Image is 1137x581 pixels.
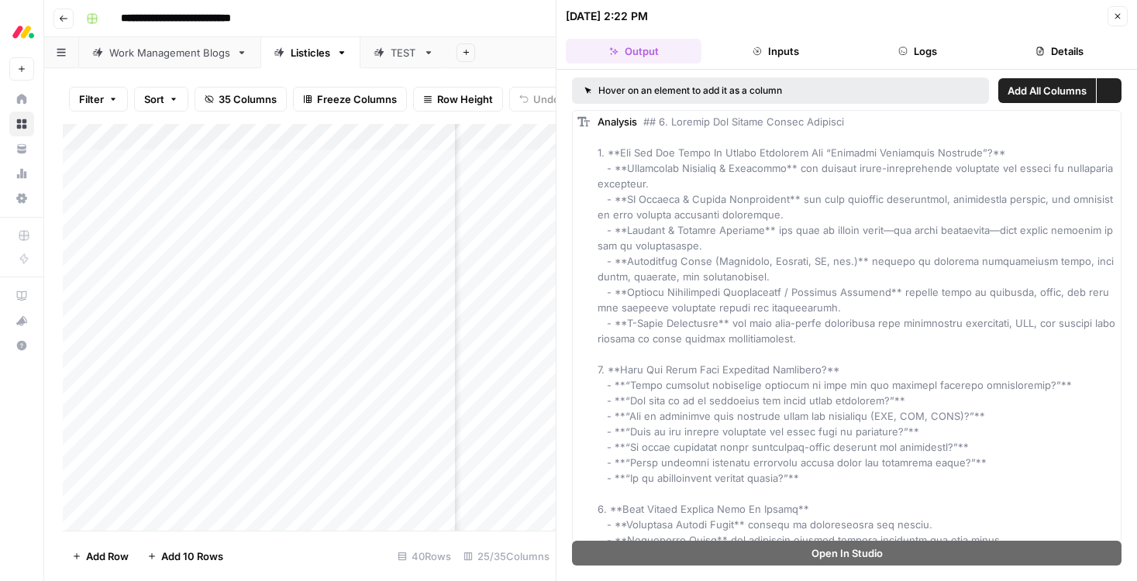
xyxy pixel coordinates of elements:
[9,284,34,308] a: AirOps Academy
[138,544,233,569] button: Add 10 Rows
[195,87,287,112] button: 35 Columns
[9,87,34,112] a: Home
[413,87,503,112] button: Row Height
[63,544,138,569] button: Add Row
[260,37,360,68] a: Listicles
[437,91,493,107] span: Row Height
[457,544,556,569] div: 25/35 Columns
[572,541,1121,566] button: Open In Studio
[9,136,34,161] a: Your Data
[811,545,883,561] span: Open In Studio
[850,39,986,64] button: Logs
[1008,83,1087,98] span: Add All Columns
[566,39,701,64] button: Output
[708,39,843,64] button: Inputs
[293,87,407,112] button: Freeze Columns
[79,37,260,68] a: Work Management Blogs
[360,37,447,68] a: TEST
[291,45,330,60] div: Listicles
[9,308,34,333] button: What's new?
[9,161,34,186] a: Usage
[134,87,188,112] button: Sort
[10,309,33,332] div: What's new?
[161,548,223,564] span: Add 10 Rows
[79,91,104,107] span: Filter
[992,39,1128,64] button: Details
[566,9,648,24] div: [DATE] 2:22 PM
[391,45,417,60] div: TEST
[509,87,570,112] button: Undo
[9,18,37,46] img: Monday.com Logo
[998,78,1096,103] button: Add All Columns
[533,91,560,107] span: Undo
[144,91,164,107] span: Sort
[598,115,637,128] span: Analysis
[9,186,34,211] a: Settings
[391,544,457,569] div: 40 Rows
[9,12,34,51] button: Workspace: Monday.com
[69,87,128,112] button: Filter
[317,91,397,107] span: Freeze Columns
[219,91,277,107] span: 35 Columns
[109,45,230,60] div: Work Management Blogs
[584,84,880,98] div: Hover on an element to add it as a column
[86,548,129,564] span: Add Row
[9,112,34,136] a: Browse
[9,333,34,358] button: Help + Support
